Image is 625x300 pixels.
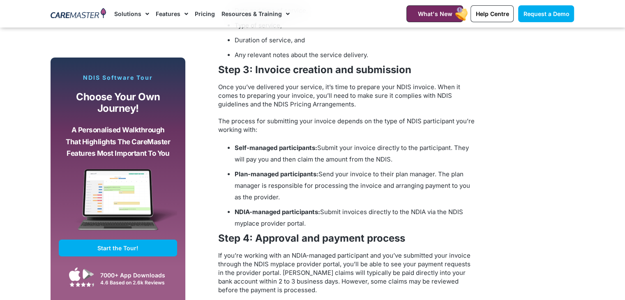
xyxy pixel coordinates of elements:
[51,8,106,20] img: CareMaster Logo
[235,144,317,152] b: Self-managed participants:
[235,208,463,227] span: Submit invoices directly to the NDIA via the NDIS myplace provider portal.
[100,271,173,279] div: 7000+ App Downloads
[218,252,470,294] span: If you’re working with an NDIA-managed participant and you’ve submitted your invoice through the ...
[235,144,469,163] span: Submit your invoice directly to the participant. They will pay you and then claim the amount from...
[97,245,138,252] span: Start the Tour!
[235,51,368,59] span: Any relevant notes about the service delivery.
[406,5,463,22] a: What's New
[235,170,470,201] span: Send your invoice to their plan manager. The plan manager is responsible for processing the invoi...
[65,91,171,115] p: Choose your own journey!
[235,36,305,44] span: Duration of service, and
[218,64,411,76] b: Step 3: Invoice creation and submission
[59,169,177,240] img: CareMaster Software Mockup on Screen
[59,240,177,256] a: Start the Tour!
[475,10,509,17] span: Help Centre
[518,5,574,22] a: Request a Demo
[69,267,81,281] img: Apple App Store Icon
[235,208,320,216] b: NDIA-managed participants:
[83,268,94,280] img: Google Play App Icon
[59,74,177,81] p: NDIS Software Tour
[65,124,171,159] p: A personalised walkthrough that highlights the CareMaster features most important to you
[100,279,173,286] div: 4.6 Based on 2.6k Reviews
[235,170,318,178] b: Plan-managed participants:
[218,117,475,134] span: The process for submitting your invoice depends on the type of NDIS participant you’re working with:
[69,282,94,287] img: Google Play Store App Review Stars
[523,10,569,17] span: Request a Demo
[218,232,405,244] b: Step 4: Approval and payment process
[218,83,460,108] span: Once you’ve delivered your service, it’s time to prepare your NDIS invoice. When it comes to prep...
[417,10,452,17] span: What's New
[470,5,514,22] a: Help Centre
